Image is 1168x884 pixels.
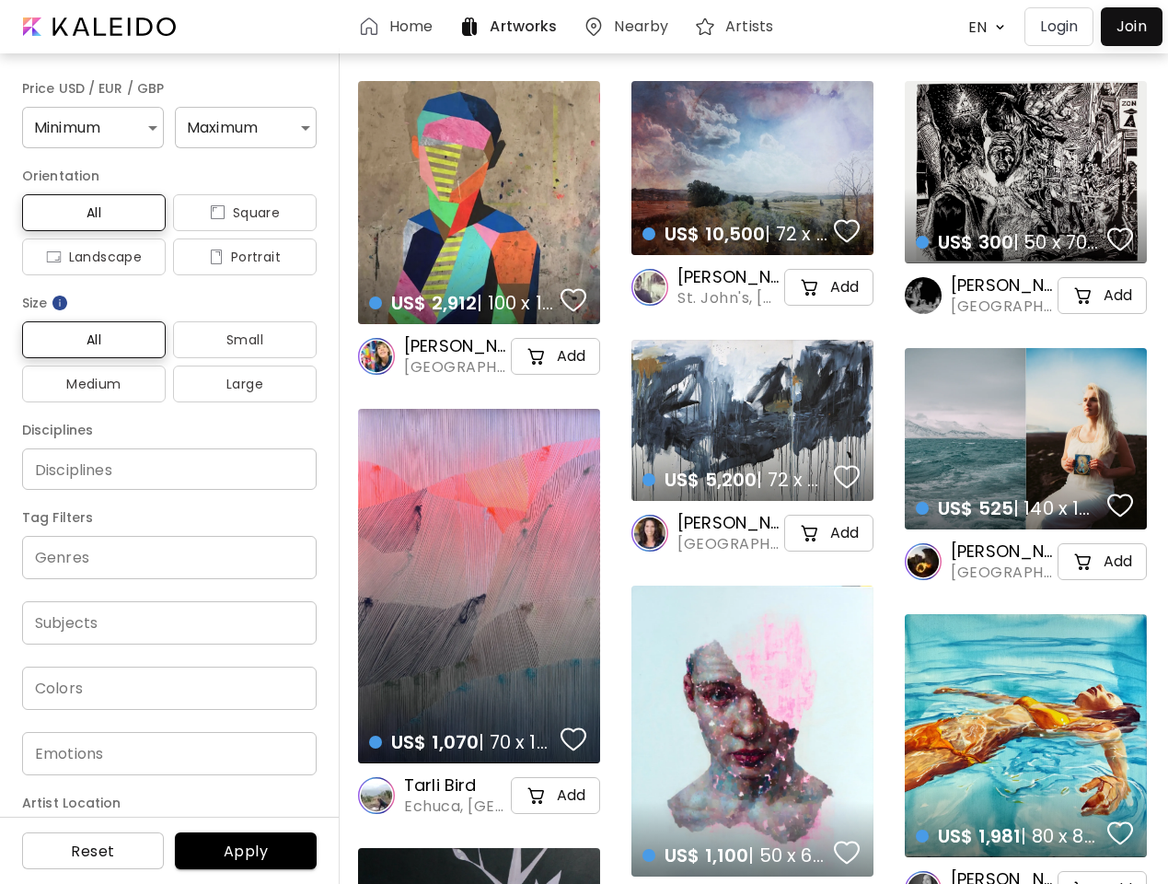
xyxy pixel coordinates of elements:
button: favorites [1103,487,1138,524]
span: Square [188,202,302,224]
button: Login [1024,7,1093,46]
span: St. John's, [GEOGRAPHIC_DATA] [677,288,781,308]
p: Login [1040,16,1078,38]
span: US$ 5,200 [665,467,757,493]
button: favorites [1103,221,1138,258]
span: Landscape [37,246,151,268]
img: info [51,294,69,312]
a: Artists [694,16,781,38]
h5: Add [830,278,859,297]
h4: | 72 x 48 inch [642,468,828,492]
button: Reset [22,832,164,869]
span: All [37,329,151,351]
h5: Add [557,347,585,366]
button: cart-iconAdd [1058,277,1147,314]
img: arrow down [990,18,1010,36]
button: cart-iconAdd [784,269,873,306]
span: [GEOGRAPHIC_DATA], [GEOGRAPHIC_DATA] [677,534,781,554]
span: Echuca, [GEOGRAPHIC_DATA] [404,797,507,817]
div: Minimum [22,107,164,148]
img: cart-icon [1072,285,1094,307]
a: [PERSON_NAME] [PERSON_NAME][GEOGRAPHIC_DATA], [GEOGRAPHIC_DATA]cart-iconAdd [905,274,1147,317]
a: US$ 1,981| 80 x 80 cmfavoriteshttps://cdn.kaleido.art/CDN/Artwork/172750/Primary/medium.webp?upda... [905,614,1147,857]
span: Reset [37,842,149,861]
img: cart-icon [526,345,548,367]
button: Small [173,321,317,358]
button: Medium [22,366,166,402]
button: cart-iconAdd [784,515,873,552]
button: Apply [175,832,317,869]
button: Large [173,366,317,402]
h4: | 100 x 100 cm [369,291,555,315]
button: cart-iconAdd [511,338,600,375]
h6: Disciplines [22,419,317,441]
a: Home [358,16,440,38]
img: icon [209,250,224,264]
h6: Orientation [22,165,317,187]
h6: Artist Location [22,792,317,814]
a: [PERSON_NAME]St. John's, [GEOGRAPHIC_DATA]cart-iconAdd [631,266,873,308]
button: iconPortrait [173,238,317,275]
a: Tarli BirdEchuca, [GEOGRAPHIC_DATA]cart-iconAdd [358,774,600,817]
h6: [PERSON_NAME] [PERSON_NAME] [951,274,1054,297]
a: US$ 2,912| 100 x 100 cmfavoriteshttps://cdn.kaleido.art/CDN/Artwork/169798/Primary/medium.webp?up... [358,81,600,324]
h6: Tag Filters [22,506,317,529]
button: favorites [829,213,864,250]
h6: [PERSON_NAME] [951,541,1054,563]
button: All [22,321,166,358]
span: US$ 1,981 [938,823,1021,849]
button: favorites [1103,815,1138,852]
span: [GEOGRAPHIC_DATA], [GEOGRAPHIC_DATA] [951,297,1054,317]
a: [PERSON_NAME][GEOGRAPHIC_DATA], [GEOGRAPHIC_DATA]cart-iconAdd [905,541,1147,583]
a: Nearby [583,16,676,38]
h4: | 140 x 100 cm [916,496,1102,520]
span: Apply [190,842,302,861]
span: Portrait [188,246,302,268]
img: cart-icon [799,276,821,298]
div: Maximum [175,107,317,148]
span: All [37,202,151,224]
h6: Home [389,19,433,34]
h5: Add [1104,286,1132,305]
button: All [22,194,166,231]
h6: [PERSON_NAME] [677,266,781,288]
img: cart-icon [526,785,548,807]
h5: Add [557,786,585,805]
button: cart-iconAdd [1058,543,1147,580]
h6: Artists [725,19,773,34]
span: Large [188,373,302,395]
h4: | 72 x 52 inch [642,222,828,246]
a: US$ 300| 50 x 70 cmfavoriteshttps://cdn.kaleido.art/CDN/Artwork/171422/Primary/medium.webp?update... [905,81,1147,263]
span: US$ 1,070 [391,729,479,755]
h6: Artworks [490,19,557,34]
button: iconLandscape [22,238,166,275]
a: US$ 1,070| 70 x 100 cmfavoriteshttps://cdn.kaleido.art/CDN/Artwork/175147/Primary/medium.webp?upd... [358,409,600,763]
button: favorites [556,282,591,319]
h4: | 50 x 61 cm [642,843,828,867]
span: Small [188,329,302,351]
a: [PERSON_NAME][GEOGRAPHIC_DATA], [GEOGRAPHIC_DATA]cart-iconAdd [358,335,600,378]
span: [GEOGRAPHIC_DATA], [GEOGRAPHIC_DATA] [951,563,1054,583]
h5: Add [830,524,859,542]
span: US$ 300 [938,229,1013,255]
button: favorites [829,459,864,495]
span: US$ 2,912 [391,290,477,316]
span: Medium [37,373,151,395]
img: icon [46,250,62,264]
h6: [PERSON_NAME] [404,335,507,357]
a: US$ 1,100| 50 x 61 cmfavoriteshttps://cdn.kaleido.art/CDN/Artwork/169884/Primary/medium.webp?upda... [631,586,873,877]
button: favorites [556,721,591,758]
a: Artworks [458,16,564,38]
img: cart-icon [1072,551,1094,573]
h6: Size [22,292,317,314]
h4: | 80 x 80 cm [916,824,1102,848]
h4: | 50 x 70 cm [916,230,1102,254]
span: [GEOGRAPHIC_DATA], [GEOGRAPHIC_DATA] [404,357,507,378]
a: [PERSON_NAME][GEOGRAPHIC_DATA], [GEOGRAPHIC_DATA]cart-iconAdd [631,512,873,554]
a: Join [1101,7,1162,46]
h6: Tarli Bird [404,774,507,797]
h6: [PERSON_NAME] [677,512,781,534]
button: cart-iconAdd [511,777,600,814]
h5: Add [1104,552,1132,571]
h6: Price USD / EUR / GBP [22,77,317,99]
